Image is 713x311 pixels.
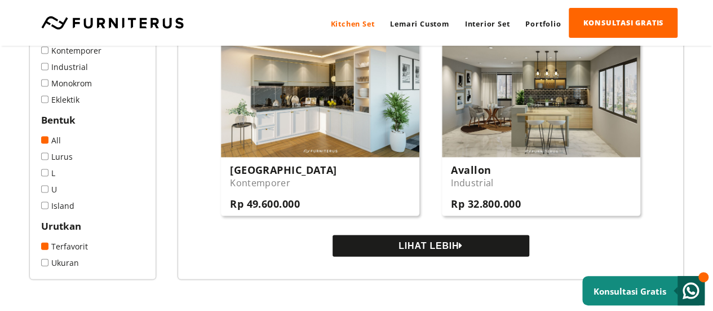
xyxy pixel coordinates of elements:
a: Terfavorit [41,241,144,252]
a: Ukuran [41,257,144,268]
button: LIHAT LEBIH [333,235,529,257]
a: U [41,184,144,195]
h3: Rp 49.600.000 [230,197,336,211]
a: Lemari Custom [382,8,457,39]
a: Island [41,200,144,211]
h3: Avallon [451,163,521,177]
a: Kitchen Set [322,8,382,39]
a: Avallon Industrial Rp 32.800.000 [442,19,640,216]
img: 39-Utama-min.jpg [221,19,419,157]
a: Lurus [41,151,144,162]
p: Kontemporer [230,177,336,189]
a: L [41,168,144,178]
a: All [41,135,144,146]
a: Konsultasi Gratis [582,276,705,305]
a: Kontemporer [41,45,144,56]
p: Industrial [451,177,521,189]
a: Industrial [41,62,144,72]
h3: Rp 32.800.000 [451,197,521,211]
a: [GEOGRAPHIC_DATA] Kontemporer Rp 49.600.000 [221,19,419,216]
h2: Urutkan [41,220,144,233]
img: 58-Utama-min.jpg [442,19,640,157]
a: Eklektik [41,94,144,105]
h2: Bentuk [41,113,144,126]
a: Portfolio [517,8,569,39]
a: Monokrom [41,78,144,89]
a: Interior Set [457,8,518,39]
h3: [GEOGRAPHIC_DATA] [230,163,336,177]
a: KONSULTASI GRATIS [569,8,677,38]
small: Konsultasi Gratis [594,286,666,297]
